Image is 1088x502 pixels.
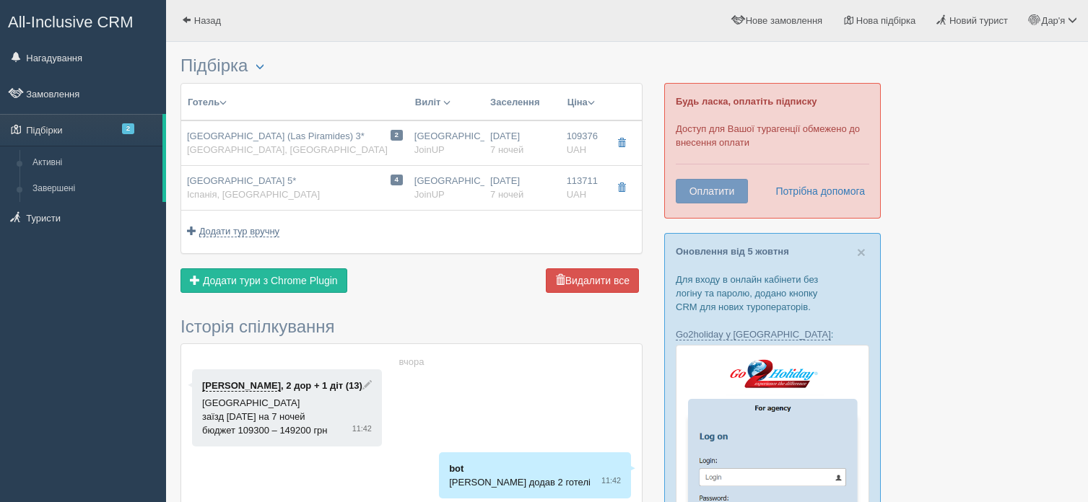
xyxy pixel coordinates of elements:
[949,15,1008,26] span: Новий турист
[546,268,639,293] button: Видалити все
[414,189,445,200] span: JoinUP
[746,15,822,26] span: Нове замовлення
[202,380,281,392] a: [PERSON_NAME]
[676,96,817,107] b: Будь ласка, оплатіть підписку
[676,246,789,257] a: Оновлення від 5 жовтня
[414,130,479,157] div: [GEOGRAPHIC_DATA]
[567,94,596,110] button: Ціна
[567,189,586,200] span: uah
[449,477,591,488] span: [PERSON_NAME] додав 2 готелі
[187,226,279,237] a: Додати тур вручну
[391,175,403,185] span: 4
[122,123,134,134] span: 2
[180,268,347,293] button: Додати тури з Chrome Plugin
[414,144,445,155] span: JoinUP
[414,94,451,110] button: Виліт
[180,56,643,76] h3: Підбірка
[857,245,866,260] button: Close
[676,329,831,340] a: Go2holiday у [GEOGRAPHIC_DATA]
[449,462,621,475] p: bot
[187,175,296,186] span: [GEOGRAPHIC_DATA] 5*
[766,179,866,203] a: Потрібна допомога
[567,131,598,141] span: 109376
[180,317,335,336] span: Історія спілкування
[1,1,165,40] a: All-Inclusive CRM
[187,131,365,141] span: [GEOGRAPHIC_DATA] (Las Piramides) 3*
[1042,15,1066,26] span: Дар'я
[415,97,441,107] span: Виліт
[187,144,388,155] span: [GEOGRAPHIC_DATA], [GEOGRAPHIC_DATA]
[391,130,403,141] span: 2
[664,83,881,219] div: Доступ для Вашої турагенції обмежено до внесення оплати
[202,397,328,436] span: [GEOGRAPHIC_DATA] заїзд [DATE] на 7 ночей бюджет 109300 – 149200 грн
[490,130,555,157] div: [DATE]
[601,475,621,487] span: 11:42
[352,423,372,435] span: 11:42
[676,179,748,203] button: Оплатити
[856,15,916,26] span: Нова підбірка
[26,150,162,176] a: Активні
[26,176,162,202] a: Завершені
[567,175,598,186] span: 113711
[490,175,555,201] div: [DATE]
[203,275,338,286] span: Додати тури з Chrome Plugin
[490,189,523,200] span: 7 ночей
[187,189,320,200] span: Іспанія, [GEOGRAPHIC_DATA]
[8,13,134,31] span: All-Inclusive CRM
[567,144,586,155] span: uah
[194,15,221,26] span: Назад
[857,244,866,260] span: ×
[192,355,631,369] div: вчора
[484,84,561,121] th: Заселення
[202,379,372,392] p: , 2 дор + 1 діт (13)
[199,226,280,237] span: Додати тур вручну
[676,327,869,341] p: :
[187,94,227,110] button: Готель
[414,175,479,201] div: [GEOGRAPHIC_DATA]
[676,273,869,314] p: Для входу в онлайн кабінети без логіну та паролю, додано кнопку CRM для нових туроператорів.
[490,144,523,155] span: 7 ночей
